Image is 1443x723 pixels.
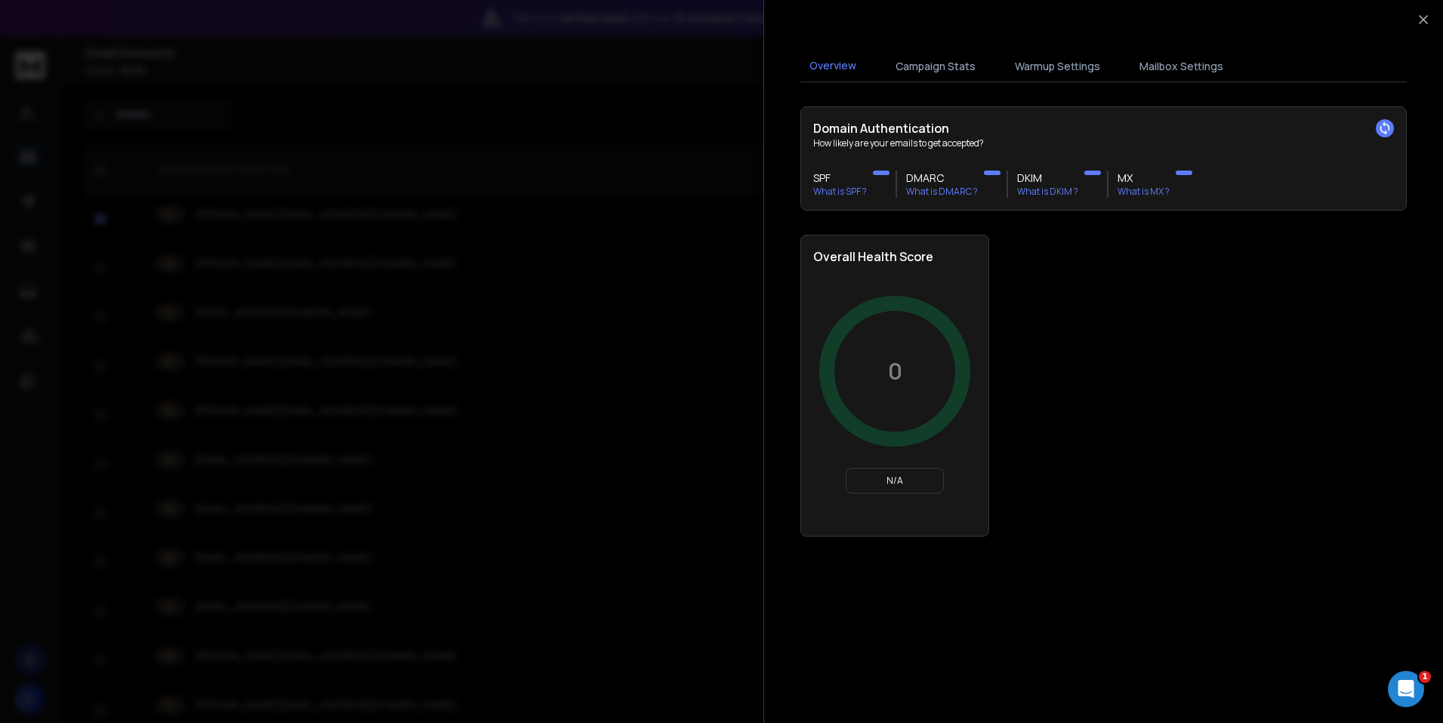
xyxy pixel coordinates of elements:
h3: SPF [813,171,867,186]
p: How likely are your emails to get accepted? [813,137,1394,149]
p: What is DMARC ? [906,186,978,198]
h2: Overall Health Score [813,248,976,266]
p: N/A [853,475,937,487]
h3: DKIM [1017,171,1078,186]
span: 1 [1419,671,1431,683]
h3: DMARC [906,171,978,186]
p: What is MX ? [1118,186,1170,198]
button: Campaign Stats [886,50,985,83]
p: What is DKIM ? [1017,186,1078,198]
p: 0 [888,358,902,385]
h2: Domain Authentication [813,119,1394,137]
button: Overview [800,49,865,84]
h3: MX [1118,171,1170,186]
iframe: Intercom live chat [1388,671,1424,707]
button: Mailbox Settings [1130,50,1232,83]
p: What is SPF ? [813,186,867,198]
button: Warmup Settings [1006,50,1109,83]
